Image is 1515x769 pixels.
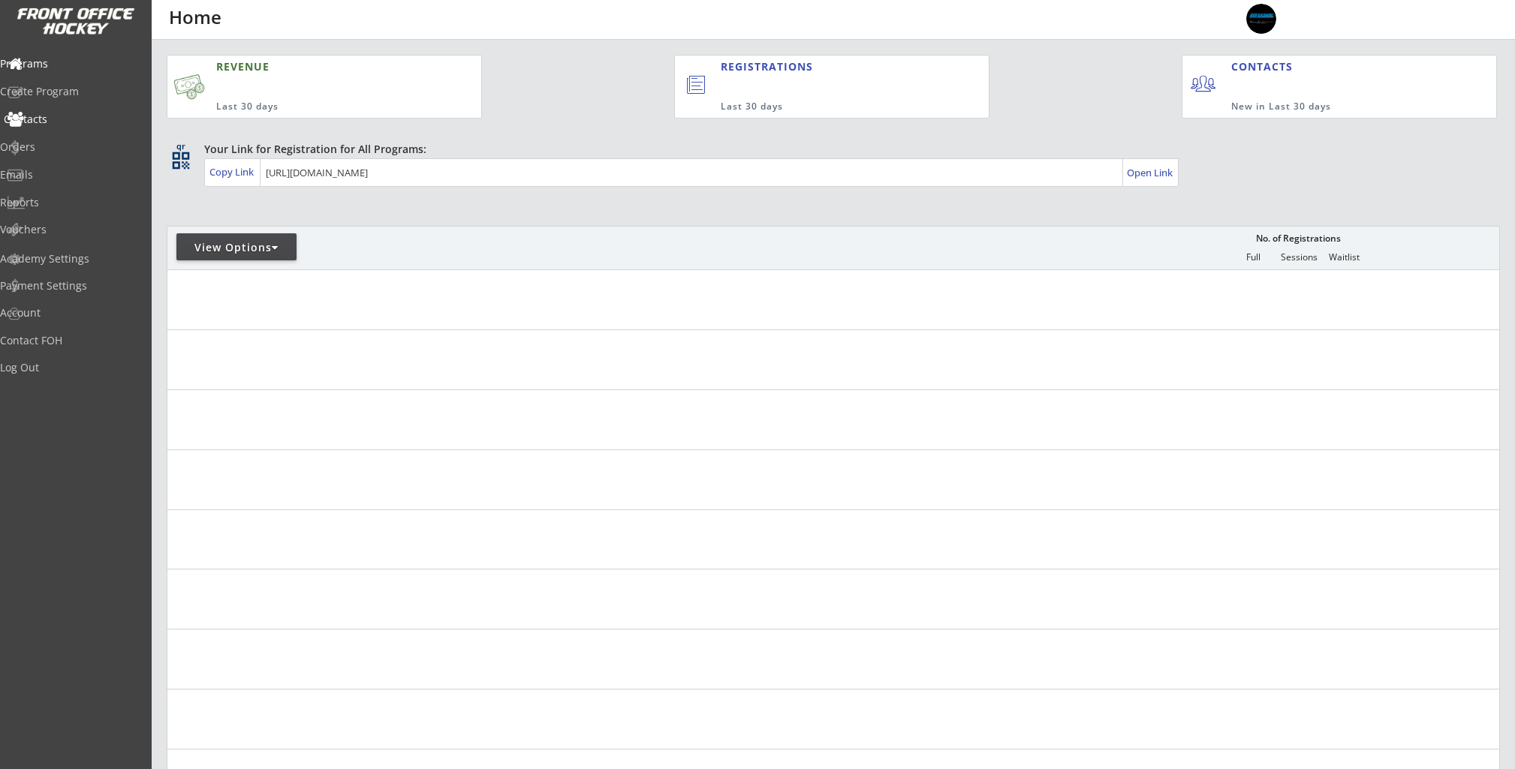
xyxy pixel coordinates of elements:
div: REVENUE [216,59,408,74]
div: Sessions [1276,252,1321,263]
div: qr [171,142,189,152]
div: Full [1230,252,1276,263]
div: Open Link [1127,167,1174,179]
div: Last 30 days [216,101,408,113]
div: New in Last 30 days [1231,101,1426,113]
div: Waitlist [1321,252,1366,263]
div: Copy Link [209,165,257,179]
a: Open Link [1127,162,1174,183]
div: Contacts [4,114,139,125]
div: Last 30 days [721,101,927,113]
div: CONTACTS [1231,59,1300,74]
div: Your Link for Registration for All Programs: [204,142,1453,157]
div: No. of Registrations [1251,233,1345,244]
button: qr_code [170,149,192,172]
div: View Options [176,240,297,255]
div: REGISTRATIONS [721,59,920,74]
